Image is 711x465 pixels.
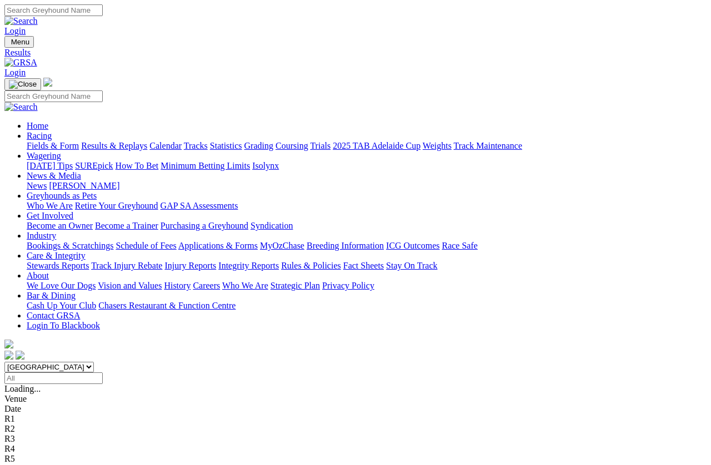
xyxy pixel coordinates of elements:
button: Toggle navigation [4,78,41,90]
input: Search [4,4,103,16]
div: News & Media [27,181,707,191]
a: Grading [244,141,273,150]
a: Bookings & Scratchings [27,241,113,250]
a: About [27,271,49,280]
a: Coursing [276,141,308,150]
a: Who We Are [27,201,73,210]
img: GRSA [4,58,37,68]
a: Login To Blackbook [27,321,100,330]
div: R5 [4,454,707,464]
a: Syndication [251,221,293,230]
a: Cash Up Your Club [27,301,96,310]
a: Stewards Reports [27,261,89,270]
a: Track Injury Rebate [91,261,162,270]
a: [PERSON_NAME] [49,181,119,190]
a: Fields & Form [27,141,79,150]
a: News & Media [27,171,81,180]
div: Wagering [27,161,707,171]
a: 2025 TAB Adelaide Cup [333,141,420,150]
a: Industry [27,231,56,240]
a: [DATE] Tips [27,161,73,170]
input: Search [4,90,103,102]
a: Breeding Information [307,241,384,250]
a: MyOzChase [260,241,304,250]
img: Search [4,102,38,112]
img: logo-grsa-white.png [43,78,52,87]
div: Greyhounds as Pets [27,201,707,211]
a: Injury Reports [164,261,216,270]
img: twitter.svg [16,351,24,360]
a: Careers [193,281,220,290]
a: Home [27,121,48,130]
a: Minimum Betting Limits [161,161,250,170]
a: Become an Owner [27,221,93,230]
a: History [164,281,191,290]
a: Calendar [149,141,182,150]
a: Chasers Restaurant & Function Centre [98,301,236,310]
a: Strategic Plan [271,281,320,290]
div: Date [4,404,707,414]
a: Isolynx [252,161,279,170]
a: Retire Your Greyhound [75,201,158,210]
a: Login [4,26,26,36]
a: Contact GRSA [27,311,80,320]
a: Weights [423,141,452,150]
a: ICG Outcomes [386,241,439,250]
a: Wagering [27,151,61,160]
a: Integrity Reports [218,261,279,270]
a: Statistics [210,141,242,150]
a: How To Bet [116,161,159,170]
img: logo-grsa-white.png [4,340,13,348]
a: Trials [310,141,331,150]
a: Schedule of Fees [116,241,176,250]
div: Care & Integrity [27,261,707,271]
a: Racing [27,131,52,140]
a: News [27,181,47,190]
div: R4 [4,444,707,454]
a: We Love Our Dogs [27,281,96,290]
div: Industry [27,241,707,251]
a: Fact Sheets [343,261,384,270]
div: R3 [4,434,707,444]
img: facebook.svg [4,351,13,360]
a: Results & Replays [81,141,147,150]
div: R2 [4,424,707,434]
span: Menu [11,38,29,46]
a: Race Safe [442,241,477,250]
a: SUREpick [75,161,113,170]
a: Become a Trainer [95,221,158,230]
a: Care & Integrity [27,251,86,260]
button: Toggle navigation [4,36,34,48]
div: Venue [4,394,707,404]
span: Loading... [4,384,41,393]
div: About [27,281,707,291]
img: Close [9,80,37,89]
a: Stay On Track [386,261,437,270]
img: Search [4,16,38,26]
input: Select date [4,372,103,384]
a: Vision and Values [98,281,162,290]
a: GAP SA Assessments [161,201,238,210]
a: Privacy Policy [322,281,374,290]
a: Track Maintenance [454,141,522,150]
a: Greyhounds as Pets [27,191,97,200]
a: Get Involved [27,211,73,220]
div: Bar & Dining [27,301,707,311]
a: Bar & Dining [27,291,76,300]
a: Rules & Policies [281,261,341,270]
a: Tracks [184,141,208,150]
a: Who We Are [222,281,268,290]
div: Get Involved [27,221,707,231]
a: Applications & Forms [178,241,258,250]
a: Results [4,48,707,58]
a: Login [4,68,26,77]
div: Racing [27,141,707,151]
div: R1 [4,414,707,424]
a: Purchasing a Greyhound [161,221,248,230]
